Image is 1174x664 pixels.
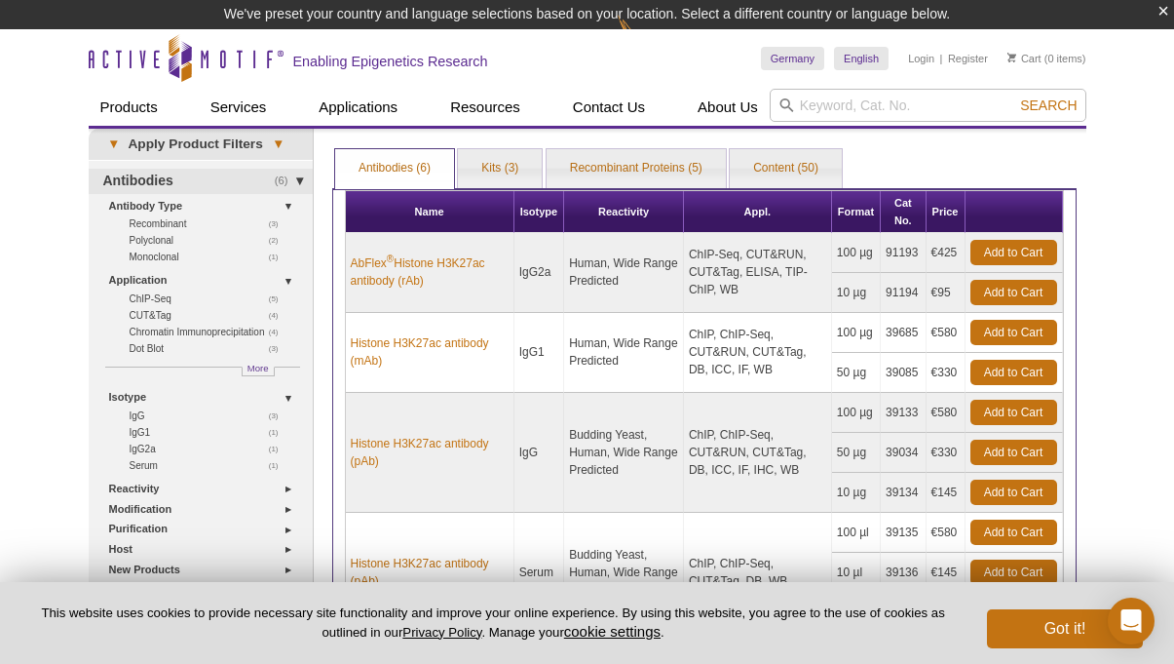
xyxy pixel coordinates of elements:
[927,313,966,353] td: €580
[351,254,509,290] a: AbFlex®Histone H3K27ac antibody (rAb)
[970,280,1057,305] a: Add to Cart
[832,191,881,233] th: Format
[564,233,684,313] td: Human, Wide Range Predicted
[130,232,289,249] a: (2)Polyclonal
[948,52,988,65] a: Register
[109,499,301,520] a: Modification
[832,313,881,353] td: 100 µg
[109,560,301,580] a: New Products
[130,408,289,424] a: (3)IgG
[970,400,1057,425] a: Add to Cart
[730,149,842,188] a: Content (50)
[927,513,966,553] td: €580
[684,513,832,633] td: ChIP, ChIP-Seq, CUT&Tag, DB, WB
[130,424,289,441] a: (1)IgG1
[514,233,565,313] td: IgG2a
[514,393,565,513] td: IgG
[684,191,832,233] th: Appl.
[547,149,726,188] a: Recombinant Proteins (5)
[109,196,301,216] a: Antibody Type
[130,457,289,474] a: (1)Serum
[881,191,926,233] th: Cat No.
[881,273,926,313] td: 91194
[881,233,926,273] td: 91193
[1020,98,1077,113] span: Search
[832,473,881,513] td: 10 µg
[130,215,289,232] a: (3)Recombinant
[458,149,542,188] a: Kits (3)
[89,169,313,194] a: (6)Antibodies
[269,340,289,357] span: (3)
[351,334,509,370] a: Histone H3K27ac antibody (mAb)
[130,249,289,265] a: (1)Monoclonal
[881,433,926,473] td: 39034
[335,149,454,188] a: Antibodies (6)
[834,47,889,70] a: English
[293,53,488,70] h2: Enabling Epigenetics Research
[351,435,509,470] a: Histone H3K27ac antibody (pAb)
[109,519,301,539] a: Purification
[1014,97,1082,114] button: Search
[832,233,881,273] td: 100 µg
[109,387,301,408] a: Isotype
[927,553,966,593] td: €145
[832,353,881,393] td: 50 µg
[686,89,770,126] a: About Us
[881,313,926,353] td: 39685
[269,291,289,307] span: (5)
[247,360,269,376] span: More
[832,393,881,433] td: 100 µg
[89,129,313,160] a: ▾Apply Product Filters▾
[564,191,684,233] th: Reactivity
[970,320,1057,345] a: Add to Cart
[940,47,943,70] li: |
[514,191,565,233] th: Isotype
[438,89,532,126] a: Resources
[927,353,966,393] td: €330
[564,393,684,513] td: Budding Yeast, Human, Wide Range Predicted
[130,441,289,457] a: (1)IgG2a
[514,313,565,393] td: IgG1
[387,254,394,264] sup: ®
[970,360,1057,385] a: Add to Cart
[970,520,1057,545] a: Add to Cart
[908,52,934,65] a: Login
[269,215,289,232] span: (3)
[684,233,832,313] td: ChIP-Seq, CUT&RUN, CUT&Tag, ELISA, TIP-ChIP, WB
[927,473,966,513] td: €145
[927,233,966,273] td: €425
[618,15,669,60] img: Change Here
[564,513,684,633] td: Budding Yeast, Human, Wide Range Predicted
[130,340,289,357] a: (3)Dot Blot
[109,270,301,291] a: Application
[970,440,1057,465] a: Add to Cart
[31,605,955,642] p: This website uses cookies to provide necessary site functionality and improve your online experie...
[881,393,926,433] td: 39133
[881,553,926,593] td: 39136
[242,367,275,376] a: More
[927,433,966,473] td: €330
[881,513,926,553] td: 39135
[1108,598,1155,644] div: Open Intercom Messenger
[561,89,657,126] a: Contact Us
[130,324,289,340] a: (4)Chromatin Immunoprecipitation
[130,307,289,324] a: (4)CUT&Tag
[970,240,1057,265] a: Add to Cart
[109,579,301,600] a: Sample Available
[927,393,966,433] td: €580
[564,313,684,393] td: Human, Wide Range Predicted
[770,89,1086,122] input: Keyword, Cat. No.
[564,623,661,640] button: cookie settings
[269,249,289,265] span: (1)
[970,480,1057,505] a: Add to Cart
[970,560,1057,585] a: Add to Cart
[1007,52,1041,65] a: Cart
[351,555,509,590] a: Histone H3K27ac antibody (pAb)
[684,313,832,393] td: ChIP, ChIP-Seq, CUT&RUN, CUT&Tag, DB, ICC, IF, WB
[514,513,565,633] td: Serum
[89,89,170,126] a: Products
[109,539,301,560] a: Host
[269,441,289,457] span: (1)
[832,433,881,473] td: 50 µg
[832,273,881,313] td: 10 µg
